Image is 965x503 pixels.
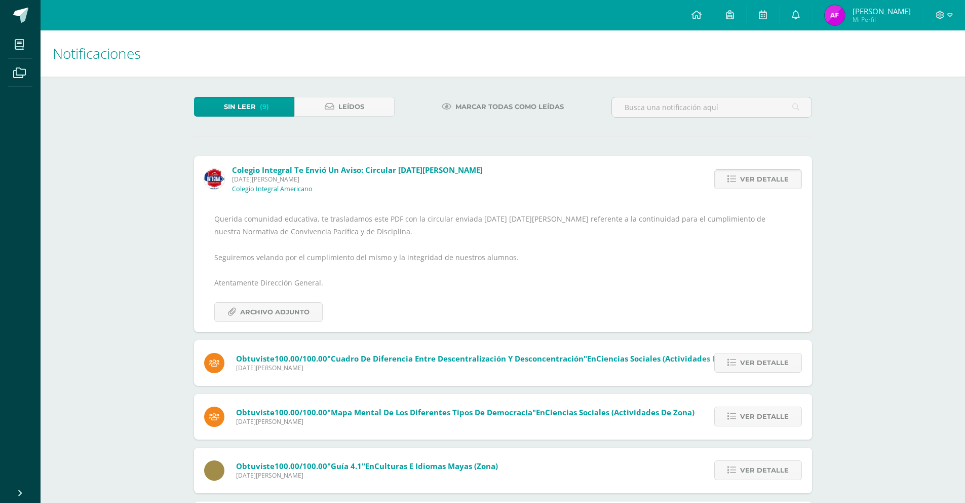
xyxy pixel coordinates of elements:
[240,303,310,321] span: Archivo Adjunto
[327,461,365,471] span: "Guía 4.1"
[53,44,141,63] span: Notificaciones
[374,461,498,471] span: Culturas e Idiomas Mayas (Zona)
[236,471,498,480] span: [DATE][PERSON_NAME]
[853,6,911,16] span: [PERSON_NAME]
[327,353,587,364] span: "Cuadro de diferencia entre descentralización y desconcentración"
[429,97,576,117] a: Marcar todas como leídas
[204,169,224,189] img: 3d8ecf278a7f74c562a74fe44b321cd5.png
[260,97,269,116] span: (9)
[612,97,812,117] input: Busca una notificación aquí
[596,353,746,364] span: Ciencias Sociales (Actividades de zona)
[194,97,294,117] a: Sin leer(9)
[740,407,789,426] span: Ver detalle
[214,302,323,322] a: Archivo Adjunto
[338,97,364,116] span: Leídos
[740,170,789,189] span: Ver detalle
[232,175,483,184] span: [DATE][PERSON_NAME]
[214,212,792,321] div: Querida comunidad educativa, te trasladamos este PDF con la circular enviada [DATE] [DATE][PERSON...
[825,5,845,25] img: 1a07ec3e41e95aaca7e8acddd88a93be.png
[740,353,789,372] span: Ver detalle
[236,353,746,364] span: Obtuviste en
[545,407,694,417] span: Ciencias Sociales (Actividades de zona)
[853,15,911,24] span: Mi Perfil
[455,97,564,116] span: Marcar todas como leídas
[275,407,327,417] span: 100.00/100.00
[236,417,694,426] span: [DATE][PERSON_NAME]
[236,461,498,471] span: Obtuviste en
[232,165,483,175] span: Colegio Integral te envió un aviso: Circular [DATE][PERSON_NAME]
[275,353,327,364] span: 100.00/100.00
[232,185,313,193] p: Colegio Integral Americano
[236,364,746,372] span: [DATE][PERSON_NAME]
[294,97,395,117] a: Leídos
[740,461,789,480] span: Ver detalle
[327,407,536,417] span: "Mapa mental de los diferentes tipos de democracia"
[275,461,327,471] span: 100.00/100.00
[224,97,256,116] span: Sin leer
[236,407,694,417] span: Obtuviste en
